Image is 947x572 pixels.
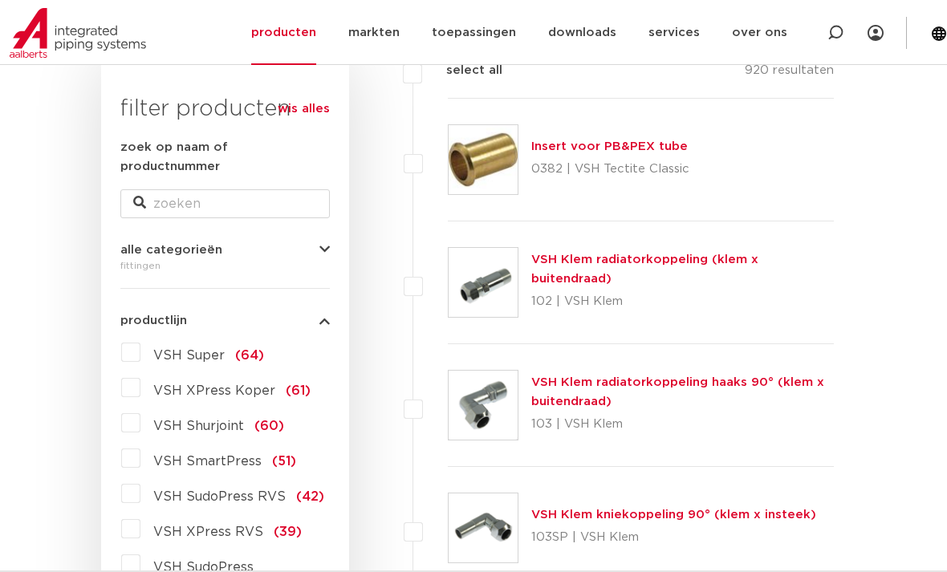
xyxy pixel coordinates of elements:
[449,493,518,562] img: Thumbnail for VSH Klem kniekoppeling 90° (klem x insteek)
[531,140,688,152] a: Insert voor PB&PEX tube
[120,256,330,275] div: fittingen
[531,509,816,521] a: VSH Klem kniekoppeling 90° (klem x insteek)
[153,420,244,432] span: VSH Shurjoint
[449,125,518,194] img: Thumbnail for Insert voor PB&PEX tube
[272,455,296,468] span: (51)
[278,99,330,119] a: wis alles
[531,412,834,437] p: 103 | VSH Klem
[531,156,689,182] p: 0382 | VSH Tectite Classic
[153,525,263,538] span: VSH XPress RVS
[153,490,286,503] span: VSH SudoPress RVS
[286,384,311,397] span: (61)
[531,376,824,408] a: VSH Klem radiatorkoppeling haaks 90° (klem x buitendraad)
[120,314,330,327] button: productlijn
[153,349,225,362] span: VSH Super
[235,349,264,362] span: (64)
[531,525,816,550] p: 103SP | VSH Klem
[531,254,758,285] a: VSH Klem radiatorkoppeling (klem x buitendraad)
[153,384,275,397] span: VSH XPress Koper
[153,455,262,468] span: VSH SmartPress
[449,371,518,440] img: Thumbnail for VSH Klem radiatorkoppeling haaks 90° (klem x buitendraad)
[254,420,284,432] span: (60)
[422,61,502,80] label: select all
[120,314,187,327] span: productlijn
[296,490,324,503] span: (42)
[120,244,222,256] span: alle categorieën
[120,189,330,218] input: zoeken
[745,61,834,86] p: 920 resultaten
[531,289,834,314] p: 102 | VSH Klem
[120,93,330,125] h3: filter producten
[120,244,330,256] button: alle categorieën
[449,248,518,317] img: Thumbnail for VSH Klem radiatorkoppeling (klem x buitendraad)
[274,525,302,538] span: (39)
[120,138,330,176] label: zoek op naam of productnummer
